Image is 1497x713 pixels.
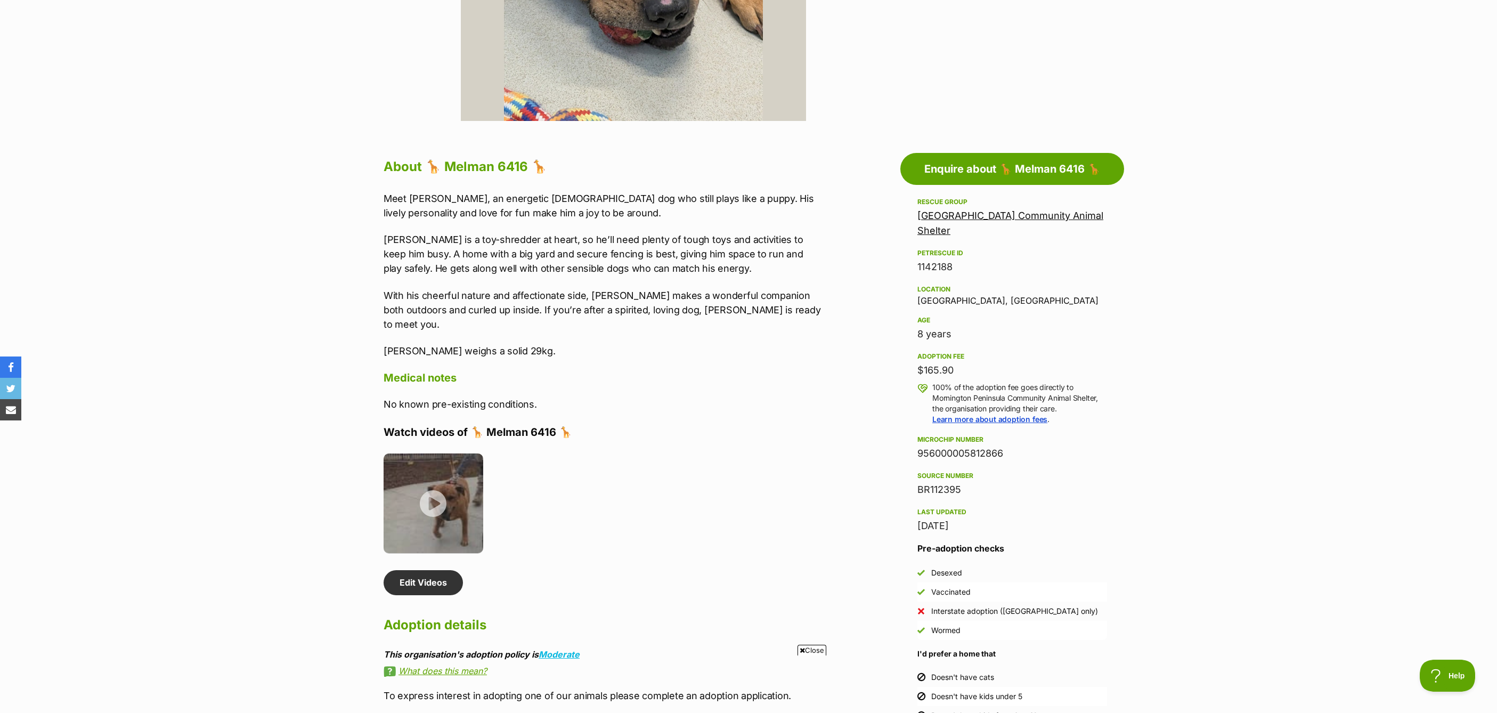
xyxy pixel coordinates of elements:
[917,363,1107,378] div: $165.90
[384,570,463,595] a: Edit Videos
[384,288,824,331] p: With his cheerful nature and affectionate side, [PERSON_NAME] makes a wonderful companion both ou...
[931,587,971,597] div: Vaccinated
[917,260,1107,274] div: 1142188
[917,569,925,577] img: Yes
[384,666,824,676] a: What does this mean?
[917,285,1107,294] div: Location
[917,446,1107,461] div: 956000005812866
[384,371,824,385] h4: Medical notes
[917,627,925,634] img: Yes
[932,382,1107,425] p: 100% of the adoption fee goes directly to Mornington Peninsula Community Animal Shelter, the orga...
[539,649,580,660] a: Moderate
[384,155,824,179] h2: About 🦒 Melman 6416 🦒
[384,688,824,703] p: To express interest in adopting one of our animals please complete an adoption application.
[931,625,961,636] div: Wormed
[931,672,994,683] div: Doesn't have cats
[917,316,1107,325] div: Age
[917,249,1107,257] div: PetRescue ID
[384,232,824,276] p: [PERSON_NAME] is a toy-shredder at heart, so he’ll need plenty of tough toys and activities to ke...
[384,191,824,220] p: Meet [PERSON_NAME], an energetic [DEMOGRAPHIC_DATA] dog who still plays like a puppy. His lively ...
[917,352,1107,361] div: Adoption fee
[917,472,1107,480] div: Source number
[917,283,1107,305] div: [GEOGRAPHIC_DATA], [GEOGRAPHIC_DATA]
[555,660,942,708] iframe: Advertisement
[932,415,1047,424] a: Learn more about adoption fees
[917,649,1107,659] h4: I'd prefer a home that
[384,344,824,358] p: [PERSON_NAME] weighs a solid 29kg.
[798,645,826,655] span: Close
[384,453,483,553] img: bgmexxbzpqcncwamqufr.jpg
[384,425,824,439] h4: Watch videos of 🦒 Melman 6416 🦒
[917,198,1107,206] div: Rescue group
[917,542,1107,555] h3: Pre-adoption checks
[384,397,824,411] p: No known pre-existing conditions.
[917,607,925,615] img: No
[931,568,962,578] div: Desexed
[917,482,1107,497] div: BR112395
[917,508,1107,516] div: Last updated
[931,691,1022,702] div: Doesn't have kids under 5
[384,650,824,659] div: This organisation's adoption policy is
[917,327,1107,342] div: 8 years
[917,518,1107,533] div: [DATE]
[917,210,1103,236] a: [GEOGRAPHIC_DATA] Community Animal Shelter
[917,588,925,596] img: Yes
[900,153,1124,185] a: Enquire about 🦒 Melman 6416 🦒
[931,606,1098,617] div: Interstate adoption ([GEOGRAPHIC_DATA] only)
[384,613,824,637] h2: Adoption details
[1420,660,1476,692] iframe: Help Scout Beacon - Open
[917,435,1107,444] div: Microchip number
